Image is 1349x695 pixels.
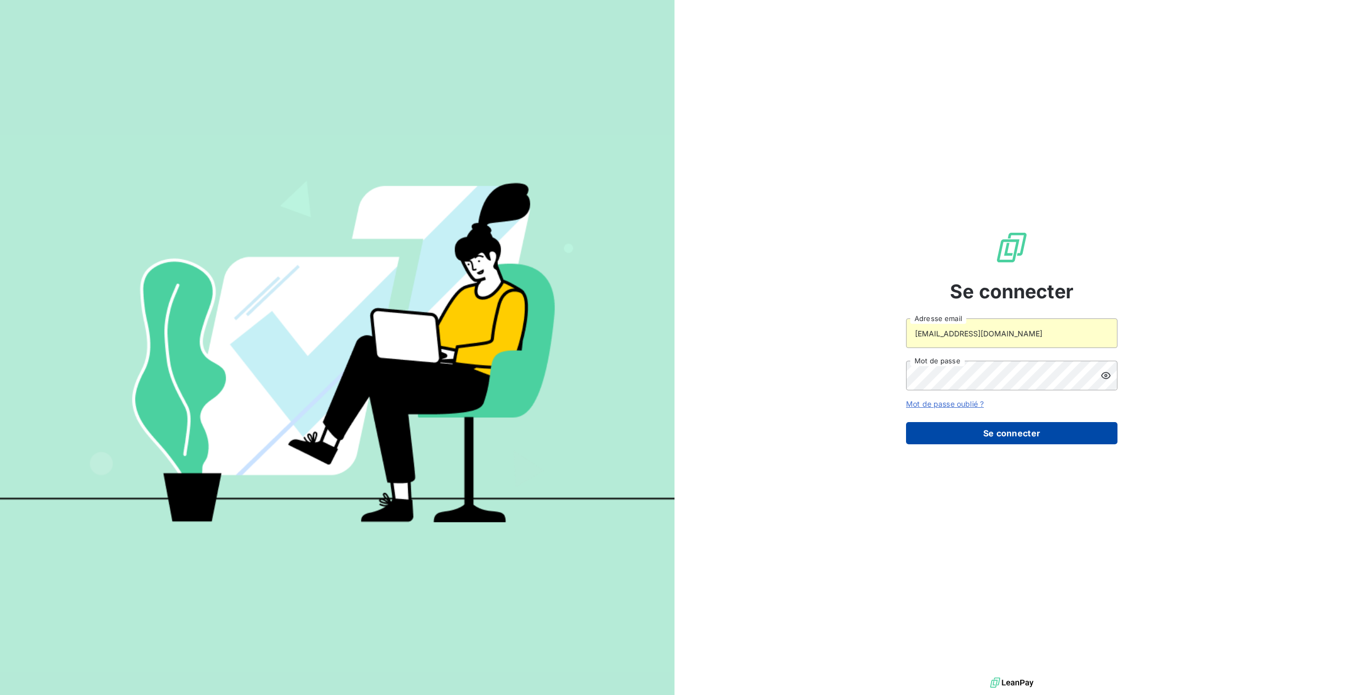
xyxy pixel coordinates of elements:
[906,318,1117,348] input: placeholder
[995,231,1029,264] img: Logo LeanPay
[950,277,1074,306] span: Se connecter
[906,422,1117,444] button: Se connecter
[906,399,984,408] a: Mot de passe oublié ?
[990,675,1033,691] img: logo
